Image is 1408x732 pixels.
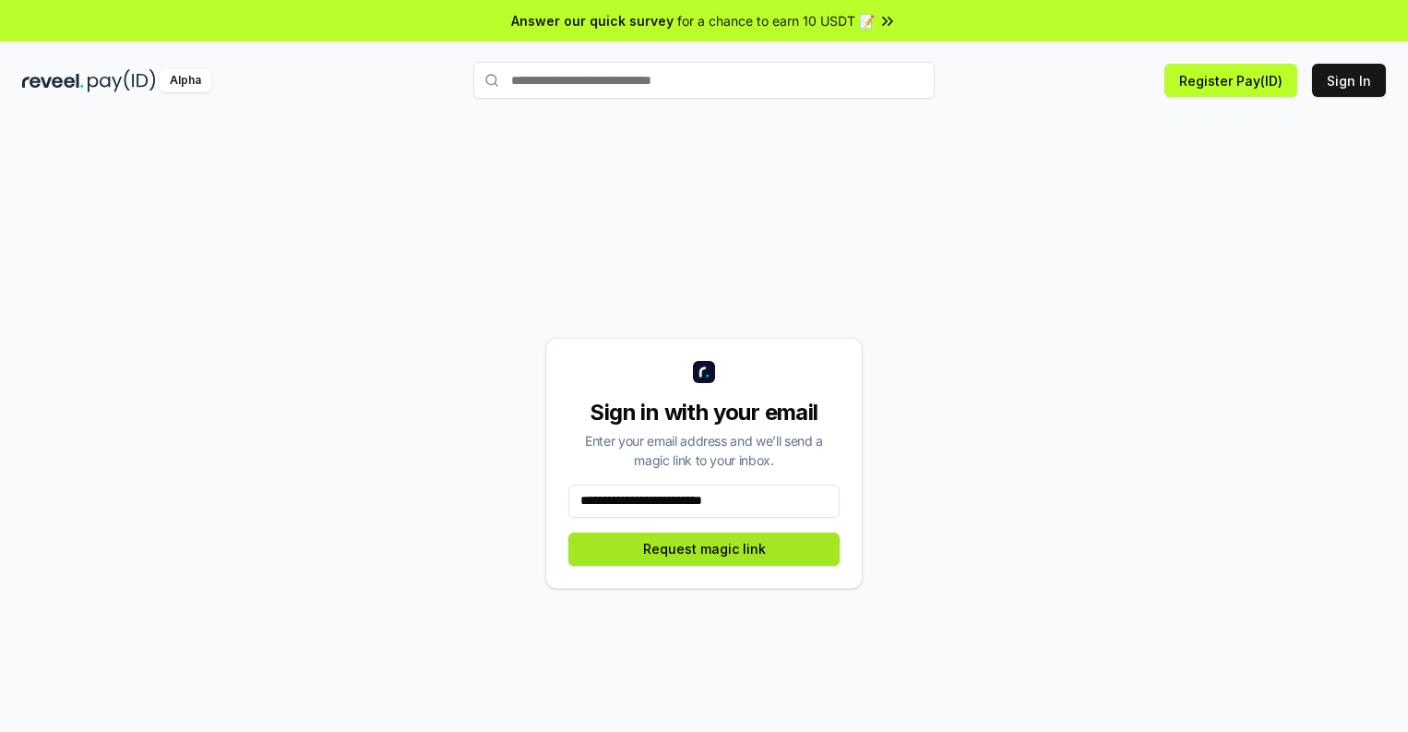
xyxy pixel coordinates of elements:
img: pay_id [88,69,156,92]
span: Answer our quick survey [511,11,674,30]
button: Request magic link [568,533,840,566]
span: for a chance to earn 10 USDT 📝 [677,11,875,30]
button: Register Pay(ID) [1164,64,1297,97]
img: reveel_dark [22,69,84,92]
div: Alpha [160,69,211,92]
div: Sign in with your email [568,398,840,427]
button: Sign In [1312,64,1386,97]
div: Enter your email address and we’ll send a magic link to your inbox. [568,431,840,470]
img: logo_small [693,361,715,383]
